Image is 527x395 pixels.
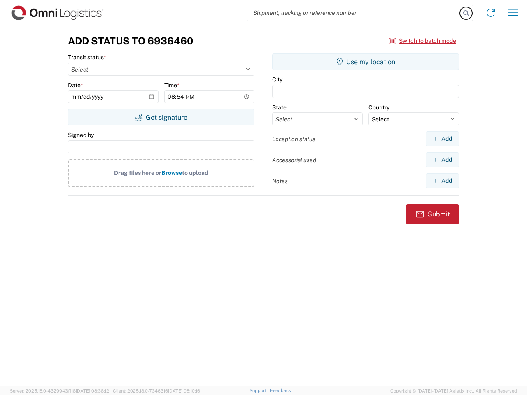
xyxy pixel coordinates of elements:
[272,53,459,70] button: Use my location
[161,170,182,176] span: Browse
[68,53,106,61] label: Transit status
[272,156,316,164] label: Accessorial used
[426,173,459,188] button: Add
[68,81,83,89] label: Date
[114,170,161,176] span: Drag files here or
[164,81,180,89] label: Time
[182,170,208,176] span: to upload
[426,131,459,146] button: Add
[68,109,254,125] button: Get signature
[76,388,109,393] span: [DATE] 08:38:12
[406,204,459,224] button: Submit
[113,388,200,393] span: Client: 2025.18.0-7346316
[250,388,270,393] a: Support
[272,76,282,83] label: City
[390,387,517,395] span: Copyright © [DATE]-[DATE] Agistix Inc., All Rights Reserved
[168,388,200,393] span: [DATE] 08:10:16
[389,34,456,48] button: Switch to batch mode
[270,388,291,393] a: Feedback
[10,388,109,393] span: Server: 2025.18.0-4329943ff18
[272,104,287,111] label: State
[426,152,459,167] button: Add
[368,104,389,111] label: Country
[68,35,193,47] h3: Add Status to 6936460
[68,131,94,139] label: Signed by
[247,5,460,21] input: Shipment, tracking or reference number
[272,135,315,143] label: Exception status
[272,177,288,185] label: Notes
